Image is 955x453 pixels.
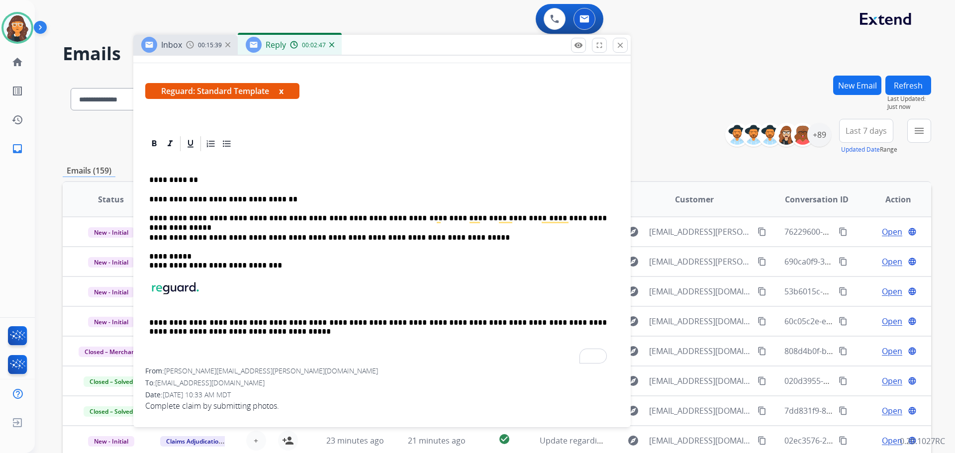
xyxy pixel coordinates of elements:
[11,56,23,68] mat-icon: home
[882,375,902,387] span: Open
[627,435,639,447] mat-icon: explore
[145,390,619,400] div: Date:
[885,76,931,95] button: Refresh
[627,315,639,327] mat-icon: explore
[882,315,902,327] span: Open
[758,287,766,296] mat-icon: content_copy
[839,257,848,266] mat-icon: content_copy
[839,317,848,326] mat-icon: content_copy
[882,226,902,238] span: Open
[84,406,139,417] span: Closed – Solved
[758,227,766,236] mat-icon: content_copy
[649,435,752,447] span: [EMAIL_ADDRESS][DOMAIN_NAME]
[3,14,31,42] img: avatar
[88,227,134,238] span: New - Initial
[758,376,766,385] mat-icon: content_copy
[155,378,265,387] span: [EMAIL_ADDRESS][DOMAIN_NAME]
[649,285,752,297] span: [EMAIL_ADDRESS][DOMAIN_NAME]
[11,85,23,97] mat-icon: list_alt
[145,83,299,99] span: Reguard: Standard Template
[161,39,182,50] span: Inbox
[887,95,931,103] span: Last Updated:
[145,378,619,388] div: To:
[302,41,326,49] span: 00:02:47
[11,114,23,126] mat-icon: history
[254,435,258,447] span: +
[11,143,23,155] mat-icon: inbox
[784,256,929,267] span: 690ca0f9-37d5-4f5a-9955-1a13cc305f8f
[145,400,619,412] span: Complete claim by submitting photos.
[63,44,931,64] h2: Emails
[649,345,752,357] span: [EMAIL_ADDRESS][DOMAIN_NAME]
[839,287,848,296] mat-icon: content_copy
[784,346,934,357] span: 808d4b0f-b209-446e-adbe-3fa1ce27e4fe
[88,257,134,268] span: New - Initial
[784,316,930,327] span: 60c05c2e-ecdb-4a9c-9ffc-1b386de1ff75
[219,136,234,151] div: Bullet List
[887,103,931,111] span: Just now
[908,287,917,296] mat-icon: language
[649,375,752,387] span: [EMAIL_ADDRESS][DOMAIN_NAME]
[758,257,766,266] mat-icon: content_copy
[79,347,170,357] span: Closed – Merchant Transfer
[282,435,294,447] mat-icon: person_add
[498,433,510,445] mat-icon: check_circle
[145,153,619,368] div: To enrich screen reader interactions, please activate Accessibility in Grammarly extension settings
[147,136,162,151] div: Bold
[88,287,134,297] span: New - Initial
[913,125,925,137] mat-icon: menu
[839,227,848,236] mat-icon: content_copy
[408,435,466,446] span: 21 minutes ago
[627,226,639,238] mat-icon: explore
[649,405,752,417] span: [EMAIL_ADDRESS][DOMAIN_NAME]
[839,119,893,143] button: Last 7 days
[758,436,766,445] mat-icon: content_copy
[279,85,284,97] button: x
[183,136,198,151] div: Underline
[145,366,619,376] div: From:
[908,317,917,326] mat-icon: language
[882,345,902,357] span: Open
[627,405,639,417] mat-icon: explore
[88,436,134,447] span: New - Initial
[266,39,286,50] span: Reply
[627,285,639,297] mat-icon: explore
[84,376,139,387] span: Closed – Solved
[627,256,639,268] mat-icon: explore
[758,406,766,415] mat-icon: content_copy
[627,375,639,387] mat-icon: explore
[627,345,639,357] mat-icon: explore
[63,165,115,177] p: Emails (159)
[908,376,917,385] mat-icon: language
[841,145,897,154] span: Range
[807,123,831,147] div: +89
[758,347,766,356] mat-icon: content_copy
[882,256,902,268] span: Open
[900,435,945,447] p: 0.20.1027RC
[908,227,917,236] mat-icon: language
[246,431,266,451] button: +
[616,41,625,50] mat-icon: close
[839,347,848,356] mat-icon: content_copy
[326,435,384,446] span: 23 minutes ago
[164,366,378,375] span: [PERSON_NAME][EMAIL_ADDRESS][PERSON_NAME][DOMAIN_NAME]
[98,193,124,205] span: Status
[784,435,930,446] span: 02ec3576-2ca3-4f36-9a8a-005fc4003f54
[784,226,933,237] span: 76229600-513c-48f3-97dc-c109d3f86543
[785,193,849,205] span: Conversation ID
[833,76,881,95] button: New Email
[784,405,936,416] span: 7dd831f9-86a8-43c5-8628-856c2b527845
[784,375,937,386] span: 020d3955-e3ef-4881-a11d-e85990cee02b
[882,435,902,447] span: Open
[882,285,902,297] span: Open
[758,317,766,326] mat-icon: content_copy
[839,406,848,415] mat-icon: content_copy
[784,286,936,297] span: 53b6015c-5073-48e6-af59-4da94d046c76
[846,129,887,133] span: Last 7 days
[908,406,917,415] mat-icon: language
[198,41,222,49] span: 00:15:39
[88,317,134,327] span: New - Initial
[908,347,917,356] mat-icon: language
[574,41,583,50] mat-icon: remove_red_eye
[675,193,714,205] span: Customer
